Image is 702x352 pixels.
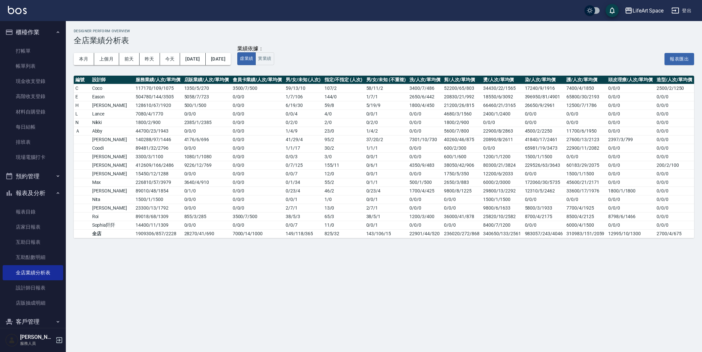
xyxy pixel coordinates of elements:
td: 5600/7/800 [442,127,481,135]
td: 33600/17/1976 [565,187,607,195]
td: Ａ [74,127,91,135]
td: 0/0/0 [655,135,694,144]
td: 0 / 0 / 4 [284,110,323,118]
td: 0/0/0 [481,144,523,152]
td: 1800/2/900 [442,118,481,127]
td: 3400/7/486 [408,84,442,92]
td: 0/0/0 [607,169,655,178]
td: 412609 / 166 / 2486 [134,161,182,169]
td: 66460/21/3165 [481,101,523,110]
th: 剪/人次/單均價 [442,76,481,84]
td: 0 / 0 / 0 [183,144,231,152]
td: 3500 / 7 / 500 [231,212,284,221]
td: 1800/4/450 [408,101,442,110]
td: 0/0/0 [408,110,442,118]
a: 現金收支登錄 [3,74,63,89]
th: 燙/人次/單均價 [481,76,523,84]
a: 帳單列表 [3,59,63,74]
td: 500/1/500 [408,178,442,187]
td: 200/2/100 [655,161,694,169]
button: 實業績 [255,52,274,65]
td: 2 / 7 / 1 [365,204,408,212]
td: 5 / 19 / 9 [365,101,408,110]
td: 3640 / 4 / 910 [183,178,231,187]
td: 4500/2/2250 [523,127,565,135]
td: 0 / 0 / 0 [231,144,284,152]
td: 38050/42/906 [442,161,481,169]
td: 52200/65/803 [442,84,481,92]
th: 男/女/未知 (人次) [284,76,323,84]
td: 500 / 1 / 500 [183,101,231,110]
button: 報表匯出 [664,53,694,65]
td: 0/0/0 [442,204,481,212]
td: 0/0/0 [408,118,442,127]
td: 0 / 0 / 0 [231,187,284,195]
td: 65981/19/3473 [523,144,565,152]
td: 0/0/0 [655,178,694,187]
a: 現場電腦打卡 [3,150,63,165]
td: 1 / 1 / 17 [284,144,323,152]
td: 1 / 0 [323,195,365,204]
td: Sophia阡阡 [91,221,134,229]
td: 1500/1/1500 [565,169,607,178]
td: 4176 / 6 / 696 [183,135,231,144]
td: 3500 / 7 / 500 [231,84,284,92]
a: 設計師日報表 [3,280,63,295]
td: [PERSON_NAME] [91,152,134,161]
td: H [74,101,91,110]
h2: Designer Perform Overview [74,29,694,33]
td: 0 / 0 / 1 [365,110,408,118]
button: 今天 [160,53,180,65]
td: Nikki [91,118,134,127]
td: 0 / 1 / 0 [183,187,231,195]
td: 0/0/0 [607,110,655,118]
td: [PERSON_NAME] [91,101,134,110]
td: 0/0/0 [655,101,694,110]
td: 38 / 5 / 3 [284,212,323,221]
td: 0/0/0 [607,144,655,152]
td: 8400/7/1200 [481,221,523,229]
td: 59 / 8 [323,101,365,110]
td: E [74,92,91,101]
button: 登出 [669,5,694,17]
button: 上個月 [94,53,119,65]
td: 0 / 0 / 7 [284,169,323,178]
td: 13 / 0 [323,204,365,212]
a: 材料自購登錄 [3,104,63,119]
td: 229526/63/3643 [523,161,565,169]
td: 11700/6/1950 [565,127,607,135]
td: 0/0/0 [655,195,694,204]
td: 0 / 0 / 0 [231,152,284,161]
h3: 全店業績分析表 [74,36,694,45]
td: 0 / 0 / 0 [231,135,284,144]
td: 0 / 2 / 0 [365,118,408,127]
td: 0 / 0 / 0 [231,118,284,127]
button: 客戶管理 [3,313,63,330]
td: 41 / 29 / 4 [284,135,323,144]
td: 0/0/0 [607,127,655,135]
td: 22900/8/2863 [481,127,523,135]
a: 高階收支登錄 [3,89,63,104]
td: 18550/6/3092 [481,92,523,101]
td: Nita [91,195,134,204]
th: 服務業績/人次/單均價 [134,76,182,84]
td: 4680/3/1560 [442,110,481,118]
th: 洗/人次/單均價 [408,76,442,84]
td: 12 / 0 [323,169,365,178]
td: 0/0/0 [607,118,655,127]
td: 0 / 0 / 1 [365,195,408,204]
a: 店家日報表 [3,219,63,235]
td: Max [91,178,134,187]
td: 0/0/0 [523,221,565,229]
td: 17240/9/1916 [523,84,565,92]
td: 55 / 2 [323,178,365,187]
td: 0 / 0 / 1 [284,195,323,204]
button: [DATE] [206,53,231,65]
td: 41840/17/2461 [523,135,565,144]
td: Roi [91,212,134,221]
td: 2650/3/883 [442,178,481,187]
td: [PERSON_NAME] [91,161,134,169]
a: 店販抽成明細 [3,295,63,311]
th: 指定/不指定 (人次) [323,76,365,84]
td: 0/0/0 [655,110,694,118]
